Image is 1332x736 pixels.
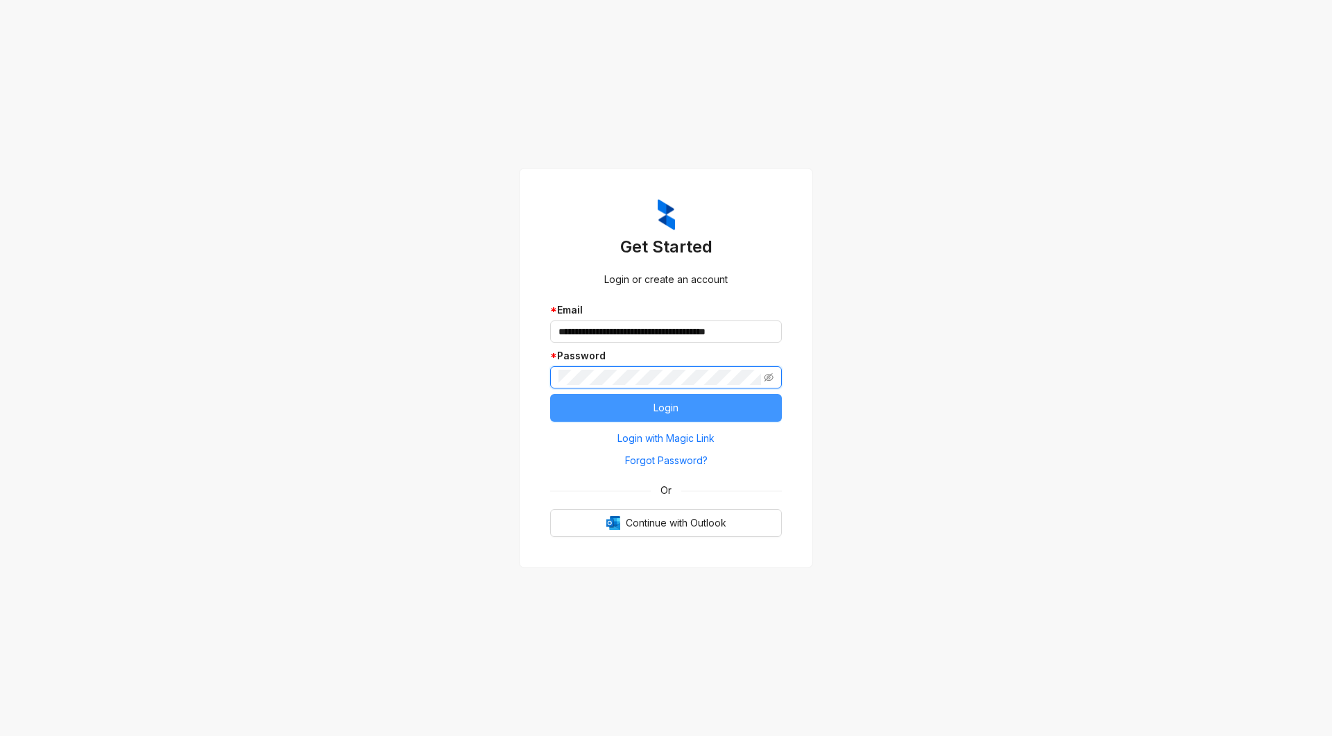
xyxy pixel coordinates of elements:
[550,394,782,422] button: Login
[651,483,681,498] span: Or
[625,453,708,468] span: Forgot Password?
[654,400,678,416] span: Login
[550,348,782,363] div: Password
[606,516,620,530] img: Outlook
[658,199,675,231] img: ZumaIcon
[550,450,782,472] button: Forgot Password?
[550,272,782,287] div: Login or create an account
[764,373,774,382] span: eye-invisible
[626,515,726,531] span: Continue with Outlook
[550,509,782,537] button: OutlookContinue with Outlook
[550,302,782,318] div: Email
[550,427,782,450] button: Login with Magic Link
[550,236,782,258] h3: Get Started
[617,431,715,446] span: Login with Magic Link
